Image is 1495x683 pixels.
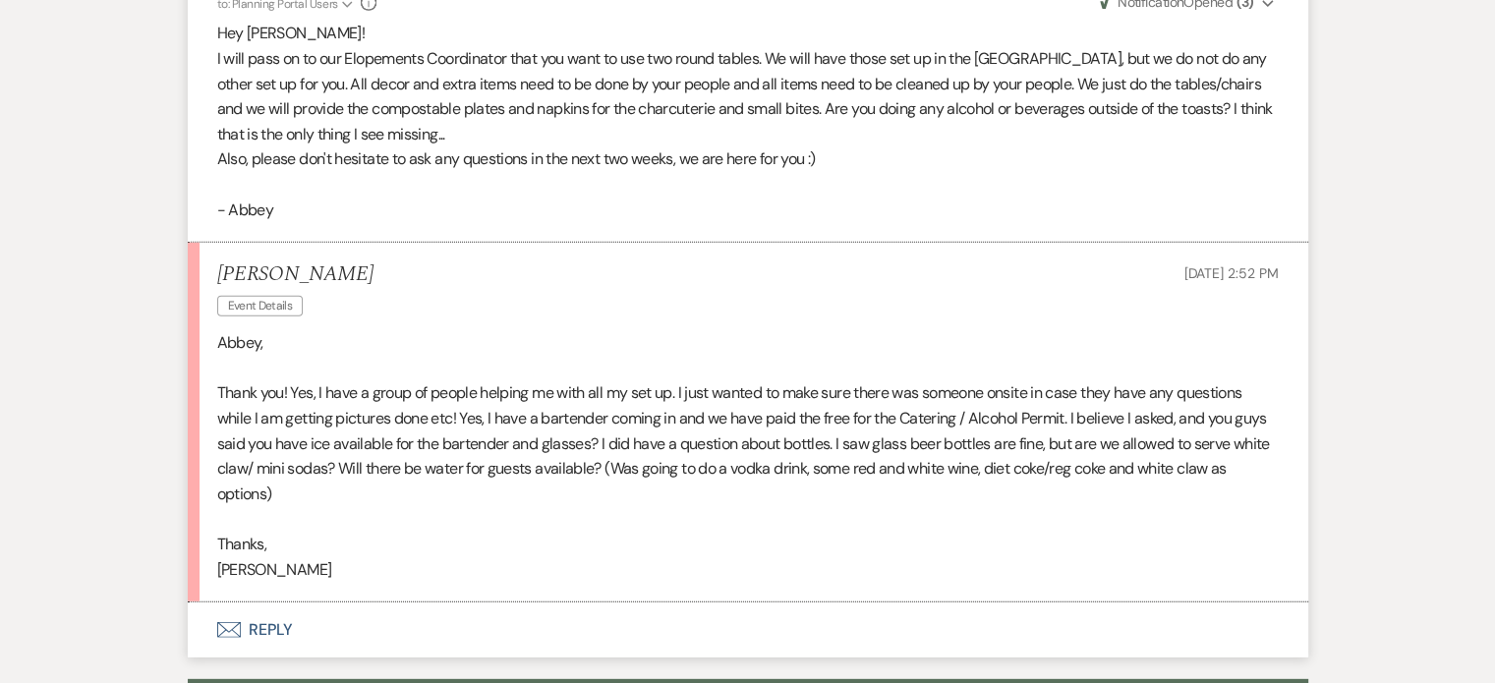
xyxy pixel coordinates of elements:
span: [PERSON_NAME] [217,559,332,580]
span: Thanks, [217,534,267,554]
button: Reply [188,602,1308,657]
span: Event Details [217,296,304,316]
h5: [PERSON_NAME] [217,262,374,287]
p: - Abbey [217,198,1279,223]
p: Also, please don't hesitate to ask any questions in the next two weeks, we are here for you :) [217,146,1279,172]
p: Hey [PERSON_NAME]! [217,21,1279,46]
p: Thank you! Yes, I have a group of people helping me with all my set up. I just wanted to make sur... [217,380,1279,506]
p: I will pass on to our Elopements Coordinator that you want to use two round tables. We will have ... [217,46,1279,146]
p: Abbey, [217,330,1279,356]
span: [DATE] 2:52 PM [1183,264,1278,282]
